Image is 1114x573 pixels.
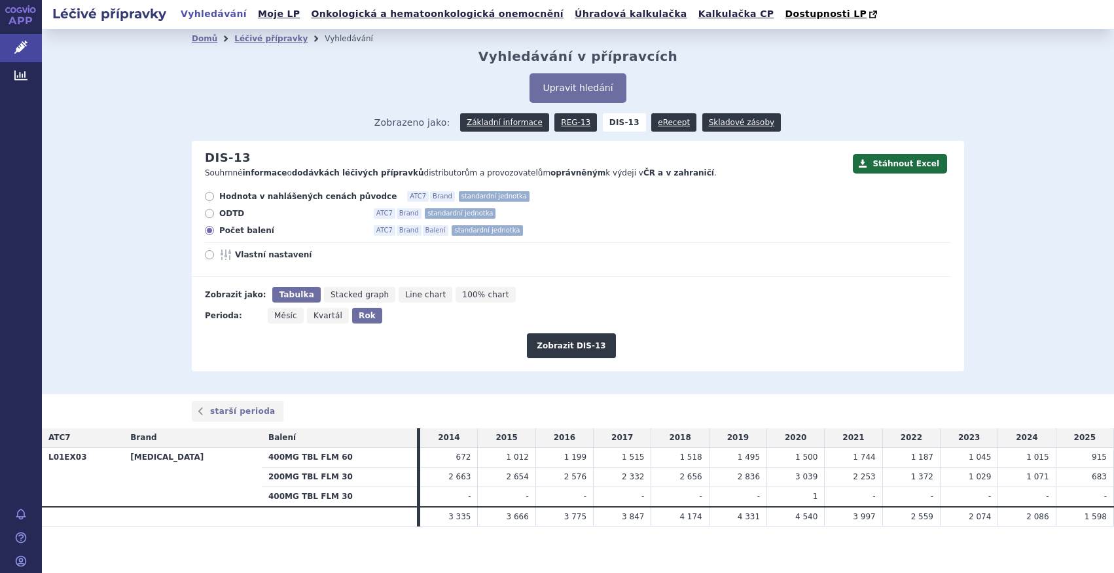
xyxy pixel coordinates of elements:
span: 3 039 [795,472,818,481]
span: Vlastní nastavení [235,250,379,260]
span: 1 495 [738,453,760,462]
span: 3 335 [448,512,471,521]
button: Upravit hledání [530,73,626,103]
th: 400MG TBL FLM 30 [262,487,417,506]
span: Brand [430,191,455,202]
span: 2 656 [679,472,702,481]
span: 1 [813,492,818,501]
span: 1 045 [969,453,991,462]
span: 4 331 [738,512,760,521]
span: Rok [359,311,376,320]
span: - [584,492,586,501]
span: standardní jednotka [425,208,495,219]
a: Vyhledávání [177,5,251,23]
span: Zobrazeno jako: [374,113,450,132]
span: Stacked graph [331,290,389,299]
strong: informace [243,168,287,177]
span: ATC7 [48,433,71,442]
td: 2015 [478,428,535,447]
span: Měsíc [274,311,297,320]
span: 3 666 [506,512,528,521]
span: Kvartál [314,311,342,320]
span: 2 253 [853,472,875,481]
th: 400MG TBL FLM 60 [262,448,417,468]
strong: oprávněným [550,168,605,177]
span: - [931,492,933,501]
span: Počet balení [219,225,363,236]
td: 2023 [940,428,997,447]
td: 2017 [594,428,651,447]
span: 3 775 [564,512,586,521]
span: Line chart [405,290,446,299]
span: Brand [397,208,422,219]
th: [MEDICAL_DATA] [124,448,262,507]
span: standardní jednotka [452,225,522,236]
span: 2 663 [448,472,471,481]
span: 2 086 [1026,512,1049,521]
span: - [641,492,644,501]
span: 1 015 [1026,453,1049,462]
span: standardní jednotka [459,191,530,202]
span: Hodnota v nahlášených cenách původce [219,191,397,202]
button: Stáhnout Excel [853,154,947,174]
button: Zobrazit DIS-13 [527,333,615,358]
td: 2021 [825,428,882,447]
strong: dodávkách léčivých přípravků [292,168,424,177]
p: Souhrnné o distributorům a provozovatelům k výdeji v . [205,168,846,179]
span: 4 174 [679,512,702,521]
span: Balení [268,433,296,442]
span: 2 836 [738,472,760,481]
td: 2016 [535,428,593,447]
span: 672 [456,453,471,462]
span: ODTD [219,208,363,219]
span: 4 540 [795,512,818,521]
a: Kalkulačka CP [694,5,778,23]
span: 1 518 [679,453,702,462]
h2: DIS-13 [205,151,251,165]
span: 3 997 [853,512,875,521]
strong: ČR a v zahraničí [643,168,714,177]
td: 2019 [709,428,766,447]
span: 2 074 [969,512,991,521]
span: 100% chart [462,290,509,299]
span: Brand [130,433,156,442]
div: Zobrazit jako: [205,287,266,303]
td: 2014 [420,428,478,447]
td: 2020 [767,428,825,447]
a: eRecept [651,113,696,132]
a: Moje LP [254,5,304,23]
span: - [468,492,471,501]
span: Brand [397,225,422,236]
a: Skladové zásoby [702,113,781,132]
a: Onkologická a hematoonkologická onemocnění [307,5,567,23]
span: ATC7 [374,208,395,219]
span: 915 [1092,453,1107,462]
span: - [1046,492,1049,501]
td: 2018 [651,428,709,447]
a: Základní informace [460,113,549,132]
td: 2022 [882,428,940,447]
span: - [1104,492,1107,501]
strong: DIS-13 [603,113,646,132]
a: REG-13 [554,113,597,132]
span: - [988,492,991,501]
a: Domů [192,34,217,43]
a: starší perioda [192,401,283,422]
span: 2 559 [911,512,933,521]
span: ATC7 [374,225,395,236]
li: Vyhledávání [325,29,390,48]
span: 1 012 [506,453,528,462]
a: Léčivé přípravky [234,34,308,43]
span: 1 029 [969,472,991,481]
span: - [872,492,875,501]
span: 1 598 [1085,512,1107,521]
span: 1 372 [911,472,933,481]
span: Dostupnosti LP [785,9,867,19]
span: 1 744 [853,453,875,462]
span: 1 071 [1026,472,1049,481]
span: - [699,492,702,501]
span: - [757,492,760,501]
span: 1 500 [795,453,818,462]
div: Perioda: [205,308,261,323]
span: 1 515 [622,453,644,462]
